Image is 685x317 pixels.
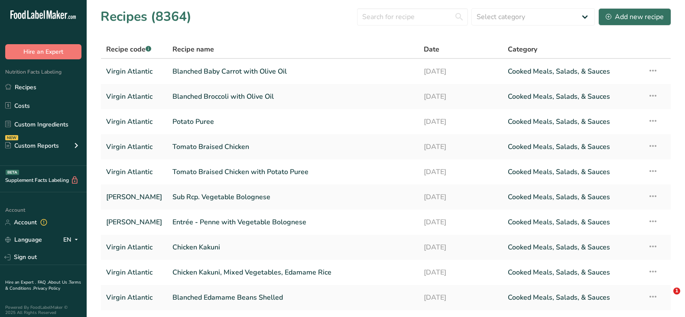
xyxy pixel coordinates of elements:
a: Virgin Atlantic [106,238,162,256]
h1: Recipes (8364) [101,7,192,26]
a: Cooked Meals, Salads, & Sauces [508,288,637,307]
span: Recipe name [172,44,214,55]
a: [DATE] [424,138,497,156]
div: EN [63,235,81,245]
a: Tomato Braised Chicken [172,138,413,156]
button: Add new recipe [598,8,671,26]
a: Cooked Meals, Salads, & Sauces [508,263,637,281]
a: Cooked Meals, Salads, & Sauces [508,213,637,231]
a: Chicken Kakuni [172,238,413,256]
div: NEW [5,135,18,140]
a: Virgin Atlantic [106,87,162,106]
a: [DATE] [424,87,497,106]
a: [DATE] [424,188,497,206]
a: FAQ . [38,279,48,285]
a: Cooked Meals, Salads, & Sauces [508,62,637,81]
a: Language [5,232,42,247]
a: [PERSON_NAME] [106,213,162,231]
a: Chicken Kakuni, Mixed Vegetables, Edamame Rice [172,263,413,281]
a: Virgin Atlantic [106,138,162,156]
a: Cooked Meals, Salads, & Sauces [508,138,637,156]
a: Blanched Broccoli with Olive Oil [172,87,413,106]
a: Potato Puree [172,113,413,131]
a: Virgin Atlantic [106,163,162,181]
div: Add new recipe [606,12,664,22]
input: Search for recipe [357,8,468,26]
a: [DATE] [424,263,497,281]
a: Entrée - Penne with Vegetable Bolognese [172,213,413,231]
a: [DATE] [424,238,497,256]
a: Cooked Meals, Salads, & Sauces [508,163,637,181]
a: [DATE] [424,288,497,307]
a: [DATE] [424,213,497,231]
a: [DATE] [424,62,497,81]
a: Cooked Meals, Salads, & Sauces [508,113,637,131]
a: Hire an Expert . [5,279,36,285]
a: Virgin Atlantic [106,62,162,81]
span: 1 [673,288,680,294]
a: Blanched Edamame Beans Shelled [172,288,413,307]
a: Cooked Meals, Salads, & Sauces [508,188,637,206]
span: Category [508,44,537,55]
a: [DATE] [424,163,497,181]
span: Recipe code [106,45,151,54]
div: Custom Reports [5,141,59,150]
a: About Us . [48,279,69,285]
a: Blanched Baby Carrot with Olive Oil [172,62,413,81]
iframe: Intercom live chat [656,288,676,308]
a: Sub Rcp. Vegetable Bolognese [172,188,413,206]
span: Date [424,44,439,55]
button: Hire an Expert [5,44,81,59]
a: [PERSON_NAME] [106,188,162,206]
div: BETA [6,170,19,175]
a: Privacy Policy [33,285,60,291]
a: Cooked Meals, Salads, & Sauces [508,238,637,256]
a: Virgin Atlantic [106,113,162,131]
a: [DATE] [424,113,497,131]
a: Virgin Atlantic [106,288,162,307]
div: Powered By FoodLabelMaker © 2025 All Rights Reserved [5,305,81,315]
a: Cooked Meals, Salads, & Sauces [508,87,637,106]
a: Tomato Braised Chicken with Potato Puree [172,163,413,181]
a: Terms & Conditions . [5,279,81,291]
a: Virgin Atlantic [106,263,162,281]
